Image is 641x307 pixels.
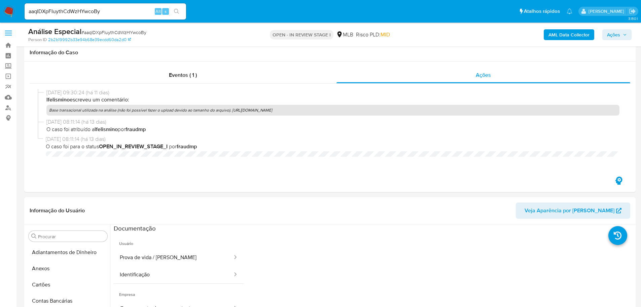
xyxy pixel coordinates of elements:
p: escreveu um comentário: [46,96,619,103]
span: Ações [607,29,620,40]
p: laisa.felismino@mercadolivre.com [589,8,627,14]
input: Procurar [38,234,105,240]
button: Veja Aparência por [PERSON_NAME] [516,203,630,219]
b: Person ID [28,37,47,43]
b: AML Data Collector [548,29,590,40]
b: Análise Especial [28,26,81,37]
p: Base transacional utilizada na análise (não foi possível fazer o upload devido ao tamanho do arqu... [46,105,619,116]
a: Sair [629,8,636,15]
span: Ações [476,71,491,79]
span: Eventos ( 1 ) [169,71,197,79]
h1: Informação do Usuário [30,207,85,214]
b: lfelismino [46,96,70,103]
span: s [165,8,167,14]
div: MLB [336,31,353,38]
span: Alt [155,8,161,14]
input: Pesquise usuários ou casos... [25,7,186,16]
b: fraudmp [177,143,197,150]
span: [DATE] 09:30:24 (há 11 dias) [46,89,619,96]
button: AML Data Collector [544,29,594,40]
a: 2b2b19992b33e94b68e39ecdd60da2d0 [48,37,131,43]
span: O caso foi para o status por [46,143,619,150]
b: OPEN_IN_REVIEW_STAGE_I [99,143,168,150]
span: Atalhos rápidos [524,8,560,15]
button: Procurar [31,234,37,239]
span: Risco PLD: [356,31,390,38]
b: lfelismino [95,125,118,133]
p: OPEN - IN REVIEW STAGE I [270,30,333,39]
h1: Informação do Caso [30,49,630,56]
b: fraudmp [126,125,146,133]
span: MID [381,31,390,38]
span: Veja Aparência por [PERSON_NAME] [525,203,614,219]
button: search-icon [170,7,183,16]
button: Adiantamentos de Dinheiro [26,244,110,260]
span: [DATE] 08:11:14 (há 13 dias) [46,135,619,143]
a: Notificações [567,8,572,14]
button: Cartões [26,277,110,293]
button: Anexos [26,260,110,277]
span: # aaqIDXpFIuythCdWzHYwcoBy [81,29,146,36]
span: [DATE] 08:11:14 (há 13 dias) [46,118,619,126]
button: Ações [602,29,632,40]
span: O caso foi atribuído a por [46,126,619,133]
